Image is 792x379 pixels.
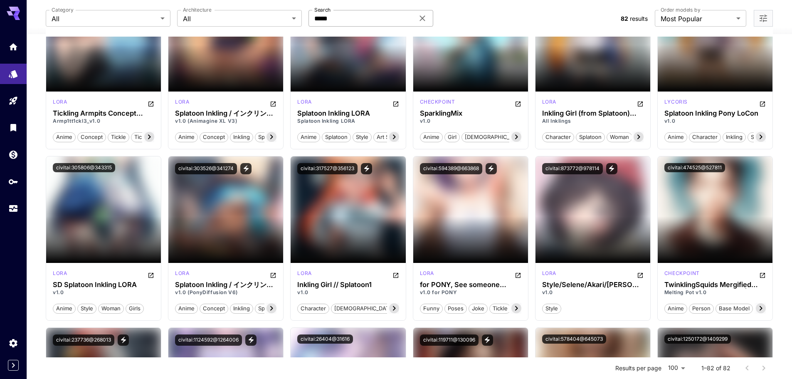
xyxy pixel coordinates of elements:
label: Search [314,6,331,13]
button: civitai:1250172@1409299 [664,334,731,344]
div: Pony [542,98,556,108]
button: Open in CivitAI [637,98,644,108]
h3: Style/Selene/Akari/[PERSON_NAME]/Hikari/Inkling [Toku] [542,281,644,289]
button: anime [175,131,198,142]
h3: Splatoon Inkling Pony LoCon [664,109,766,117]
button: civitai:474525@527811 [664,163,725,172]
span: 82 [621,15,628,22]
span: tickle [108,133,129,141]
div: API Keys [8,176,18,187]
span: character [298,305,329,313]
span: joke [469,305,487,313]
button: civitai:317527@356123 [297,163,358,174]
button: character [689,131,721,142]
h3: Inkling Girl // Splatoon1 [297,281,399,289]
span: All [52,14,157,24]
button: View trigger words [245,334,257,346]
button: Open in CivitAI [515,98,521,108]
div: Pony [53,98,67,108]
button: tickling [131,131,157,142]
p: Splatoon Inkling LORA [297,117,399,125]
p: v1.0 [297,289,399,296]
div: Playground [8,96,18,106]
div: Pony [175,270,189,280]
span: anime [665,305,687,313]
button: splatoon [255,131,284,142]
h3: SparklingMix [420,109,521,117]
span: art style [374,133,401,141]
div: Style/Selene/Akari/Misty/Hikari/Inkling [Toku] [542,281,644,289]
button: splatoon [748,131,777,142]
span: splatoon [748,133,776,141]
button: tickle [108,131,129,142]
span: style [353,133,371,141]
button: anime [664,303,687,314]
p: Results per page [615,364,661,372]
div: Library [8,122,18,133]
span: tickling [131,133,157,141]
button: splatoon [576,131,605,142]
div: SDXL 1.0 [175,98,189,108]
p: v1.0 (Animagine XL V3) [175,117,276,125]
div: Tickling Armpits Concept (PonyXL) [53,109,154,117]
h3: TwinklingSquids Mergified [DEMOGRAPHIC_DATA] | Melting Pot [Pony XL] [664,281,766,289]
span: splatoon [322,133,350,141]
button: style [77,303,96,314]
span: inkling [230,133,253,141]
button: anime [175,303,198,314]
button: character [542,131,574,142]
span: concept [78,133,106,141]
label: Order models by [661,6,700,13]
button: Open in CivitAI [392,270,399,280]
span: character [543,133,574,141]
span: girl [445,133,459,141]
span: anime [420,133,442,141]
div: Pony [664,270,700,280]
button: civitai:119711@130096 [420,334,479,346]
button: splatoon [322,131,351,142]
button: Open in CivitAI [148,270,154,280]
label: Architecture [183,6,211,13]
p: lora [297,270,311,277]
p: lora [175,270,189,277]
button: inkling [230,303,253,314]
div: Inkling Girl (from Splatoon) [Pony] [542,109,644,117]
div: Splatoon Inkling / インクリング/ 鱿鱼族 - SDXL [175,109,276,117]
button: Open in CivitAI [270,270,276,280]
div: Pony [420,270,434,280]
p: lycoris [664,98,688,106]
p: lora [542,270,556,277]
button: woman [607,131,632,142]
span: person [689,305,713,313]
span: anime [665,133,687,141]
button: Open in CivitAI [759,270,766,280]
p: lora [420,270,434,277]
span: style [78,305,96,313]
button: inkling [230,131,253,142]
button: character [297,303,329,314]
span: [DEMOGRAPHIC_DATA] [462,133,528,141]
button: style [353,131,372,142]
div: Pony [664,98,688,108]
h3: Splatoon Inkling / インクリング/ 鱿鱼族 - SDXL [175,281,276,289]
div: SD 1.5 [53,270,67,280]
button: [DEMOGRAPHIC_DATA] [331,303,398,314]
button: [DEMOGRAPHIC_DATA] [461,131,528,142]
button: inkling [723,131,746,142]
button: base model [716,303,753,314]
span: anime [175,305,197,313]
div: SD 1.5 [420,98,455,108]
button: View trigger words [118,334,129,346]
span: splatoon [255,133,284,141]
span: splatoon [255,305,284,313]
button: Open in CivitAI [637,270,644,280]
p: lora [175,98,189,106]
p: v1.0 [420,117,521,125]
button: View trigger words [482,334,493,346]
p: v1.0 [53,289,154,296]
button: splatoon [255,303,284,314]
span: inkling [723,133,745,141]
button: concept [77,131,106,142]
